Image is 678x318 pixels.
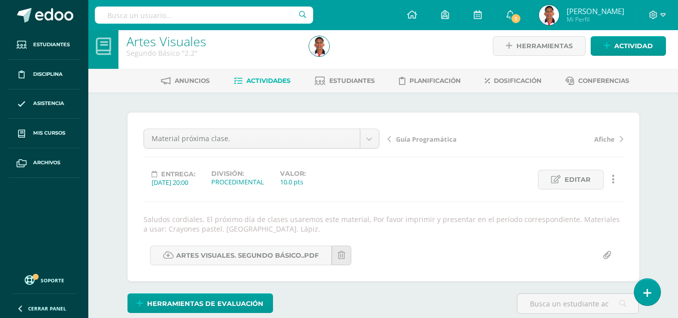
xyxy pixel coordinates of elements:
span: Disciplina [33,70,63,78]
a: Dosificación [485,73,541,89]
a: Estudiantes [315,73,375,89]
div: PROCEDIMENTAL [211,177,264,186]
span: Estudiantes [33,41,70,49]
span: [PERSON_NAME] [567,6,624,16]
input: Busca un usuario... [95,7,313,24]
span: Planificación [410,77,461,84]
img: bbe31b637bae6f76c657eb9e9fee595e.png [539,5,559,25]
span: Actividades [246,77,291,84]
a: Actividad [591,36,666,56]
a: Asistencia [8,89,80,119]
a: Afiche [505,134,623,144]
a: Herramientas [493,36,586,56]
span: Herramientas de evaluación [147,294,263,313]
a: Soporte [12,273,76,286]
span: Anuncios [175,77,210,84]
span: Entrega: [161,170,195,178]
a: Herramientas de evaluación [127,293,273,313]
input: Busca un estudiante aquí... [517,294,638,313]
div: Segundo Básico '2.2' [126,48,297,58]
span: Cerrar panel [28,305,66,312]
a: Artes visuales. Segundo Básico..pdf [150,246,332,265]
label: Valor: [280,170,306,177]
a: Artes Visuales [126,33,206,50]
span: Herramientas [516,37,573,55]
span: Editar [565,170,591,189]
a: Estudiantes [8,30,80,60]
span: 1 [510,13,521,24]
label: División: [211,170,264,177]
span: Soporte [41,277,64,284]
a: Anuncios [161,73,210,89]
img: bbe31b637bae6f76c657eb9e9fee595e.png [309,36,329,56]
a: Planificación [399,73,461,89]
span: Material próxima clase. [152,129,352,148]
a: Guía Programática [387,134,505,144]
a: Material próxima clase. [144,129,379,148]
span: Conferencias [578,77,629,84]
div: Saludos cordiales. El próximo día de clases usaremos este material, Por favor imprimir y presenta... [140,215,627,234]
a: Disciplina [8,60,80,89]
span: Guía Programática [396,135,457,144]
a: Conferencias [566,73,629,89]
span: Mi Perfil [567,15,624,24]
span: Estudiantes [329,77,375,84]
a: Mis cursos [8,119,80,148]
div: [DATE] 20:00 [152,178,195,187]
div: 10.0 pts [280,177,306,186]
span: Mis cursos [33,129,65,137]
span: Afiche [594,135,615,144]
span: Archivos [33,159,60,167]
span: Asistencia [33,99,64,108]
a: Archivos [8,148,80,178]
span: Dosificación [494,77,541,84]
a: Actividades [234,73,291,89]
span: Actividad [614,37,653,55]
h1: Artes Visuales [126,34,297,48]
